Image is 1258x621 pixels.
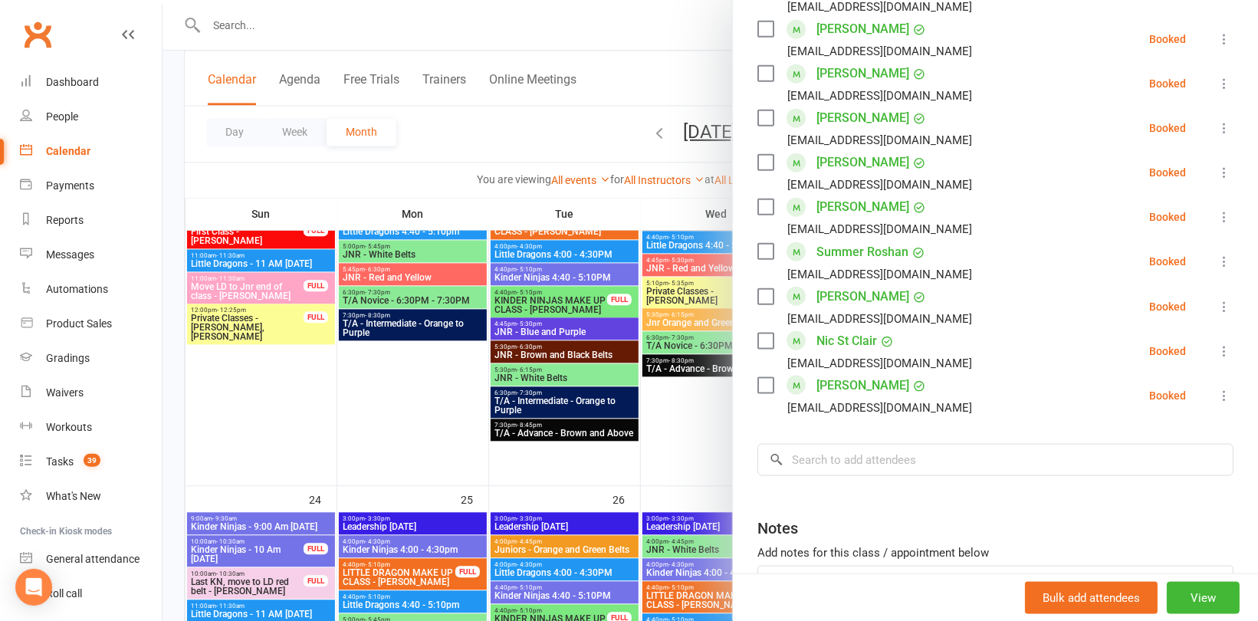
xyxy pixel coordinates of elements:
[20,100,162,134] a: People
[20,376,162,410] a: Waivers
[787,41,972,61] div: [EMAIL_ADDRESS][DOMAIN_NAME]
[46,553,140,565] div: General attendance
[1149,167,1186,178] div: Booked
[46,214,84,226] div: Reports
[46,587,82,600] div: Roll call
[787,86,972,106] div: [EMAIL_ADDRESS][DOMAIN_NAME]
[757,544,1233,562] div: Add notes for this class / appointment below
[816,329,877,353] a: Nic St Clair
[1149,212,1186,222] div: Booked
[20,134,162,169] a: Calendar
[816,17,909,41] a: [PERSON_NAME]
[20,307,162,341] a: Product Sales
[20,341,162,376] a: Gradings
[46,455,74,468] div: Tasks
[46,145,90,157] div: Calendar
[46,490,101,502] div: What's New
[757,444,1233,476] input: Search to add attendees
[1167,581,1240,613] button: View
[20,479,162,514] a: What's New
[20,577,162,611] a: Roll call
[1149,256,1186,267] div: Booked
[816,373,909,398] a: [PERSON_NAME]
[15,569,52,606] div: Open Intercom Messenger
[20,272,162,307] a: Automations
[20,169,162,203] a: Payments
[787,398,972,418] div: [EMAIL_ADDRESS][DOMAIN_NAME]
[787,130,972,150] div: [EMAIL_ADDRESS][DOMAIN_NAME]
[1149,34,1186,44] div: Booked
[787,353,972,373] div: [EMAIL_ADDRESS][DOMAIN_NAME]
[757,517,798,539] div: Notes
[18,15,57,54] a: Clubworx
[1149,78,1186,89] div: Booked
[20,238,162,272] a: Messages
[20,410,162,445] a: Workouts
[20,445,162,479] a: Tasks 39
[20,542,162,577] a: General attendance kiosk mode
[1149,390,1186,401] div: Booked
[1025,581,1158,613] button: Bulk add attendees
[816,240,908,264] a: Summer Roshan
[1149,346,1186,356] div: Booked
[787,264,972,284] div: [EMAIL_ADDRESS][DOMAIN_NAME]
[46,386,84,399] div: Waivers
[816,284,909,309] a: [PERSON_NAME]
[84,454,100,467] span: 39
[1149,301,1186,312] div: Booked
[46,317,112,330] div: Product Sales
[816,150,909,175] a: [PERSON_NAME]
[1149,123,1186,133] div: Booked
[46,110,78,123] div: People
[46,76,99,88] div: Dashboard
[46,352,90,364] div: Gradings
[20,65,162,100] a: Dashboard
[816,61,909,86] a: [PERSON_NAME]
[787,309,972,329] div: [EMAIL_ADDRESS][DOMAIN_NAME]
[46,283,108,295] div: Automations
[787,219,972,239] div: [EMAIL_ADDRESS][DOMAIN_NAME]
[787,175,972,195] div: [EMAIL_ADDRESS][DOMAIN_NAME]
[20,203,162,238] a: Reports
[816,195,909,219] a: [PERSON_NAME]
[46,179,94,192] div: Payments
[816,106,909,130] a: [PERSON_NAME]
[46,421,92,433] div: Workouts
[46,248,94,261] div: Messages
